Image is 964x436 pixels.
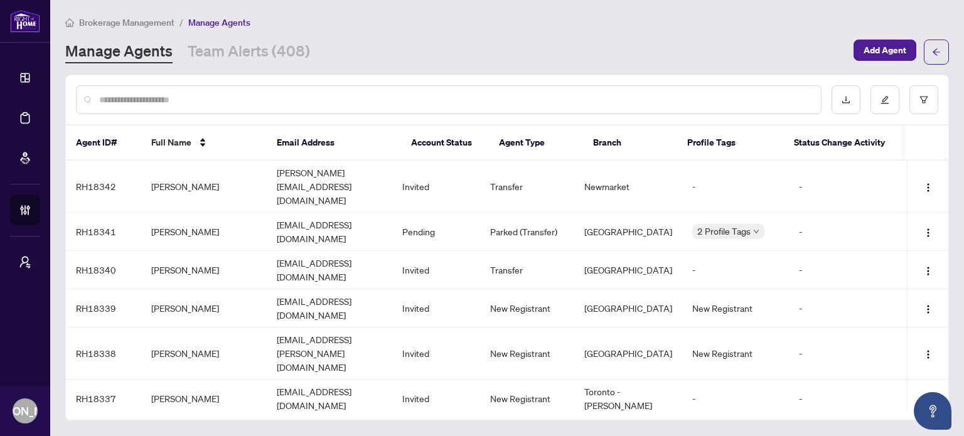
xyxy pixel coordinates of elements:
td: New Registrant [682,289,789,327]
button: Open asap [914,392,951,430]
th: Profile Tags [677,125,784,161]
span: Brokerage Management [79,17,174,28]
td: [EMAIL_ADDRESS][DOMAIN_NAME] [267,380,392,418]
td: [GEOGRAPHIC_DATA] [574,213,682,251]
td: RH18339 [66,289,141,327]
td: Newmarket [574,161,682,213]
td: Toronto - [PERSON_NAME] [574,380,682,418]
span: filter [919,95,928,104]
button: download [832,85,860,114]
td: Invited [392,380,480,418]
th: Agent ID# [66,125,141,161]
td: [GEOGRAPHIC_DATA] [574,327,682,380]
img: Logo [923,183,933,193]
span: Full Name [151,136,191,149]
th: Agent Type [489,125,583,161]
span: Manage Agents [188,17,250,28]
span: 2 Profile Tags [697,224,751,238]
td: [EMAIL_ADDRESS][DOMAIN_NAME] [267,289,392,327]
span: Add Agent [864,40,906,60]
td: New Registrant [480,380,574,418]
td: Invited [392,327,480,380]
th: Full Name [141,125,267,161]
td: Transfer [480,161,574,213]
td: - [682,251,789,289]
td: Invited [392,161,480,213]
td: [EMAIL_ADDRESS][DOMAIN_NAME] [267,213,392,251]
td: New Registrant [480,289,574,327]
td: [PERSON_NAME] [141,380,267,418]
td: [GEOGRAPHIC_DATA] [574,289,682,327]
td: Invited [392,289,480,327]
td: Pending [392,213,480,251]
td: - [789,213,902,251]
a: Manage Agents [65,41,173,63]
td: [EMAIL_ADDRESS][PERSON_NAME][DOMAIN_NAME] [267,327,392,380]
td: - [789,380,902,418]
td: - [789,327,902,380]
span: home [65,18,74,27]
img: logo [10,9,40,33]
td: New Registrant [480,327,574,380]
td: [PERSON_NAME] [141,161,267,213]
td: [PERSON_NAME] [141,327,267,380]
td: - [789,161,902,213]
td: [PERSON_NAME] [141,213,267,251]
img: Logo [923,228,933,238]
td: RH18337 [66,380,141,418]
span: download [842,95,850,104]
td: - [682,161,789,213]
th: Status Change Activity [784,125,897,161]
td: [PERSON_NAME] [141,251,267,289]
td: RH18342 [66,161,141,213]
button: Logo [918,343,938,363]
td: [PERSON_NAME] [141,289,267,327]
button: Logo [918,176,938,196]
a: Team Alerts (408) [188,41,310,63]
td: Parked (Transfer) [480,213,574,251]
button: Logo [918,388,938,408]
td: Transfer [480,251,574,289]
img: Logo [923,304,933,314]
span: arrow-left [932,48,941,56]
td: New Registrant [682,327,789,380]
li: / [179,15,183,29]
td: - [682,380,789,418]
td: [EMAIL_ADDRESS][DOMAIN_NAME] [267,251,392,289]
span: down [753,228,759,235]
button: filter [909,85,938,114]
img: Logo [923,349,933,359]
td: RH18340 [66,251,141,289]
td: [GEOGRAPHIC_DATA] [574,251,682,289]
button: Logo [918,298,938,318]
td: Invited [392,251,480,289]
button: Add Agent [854,40,916,61]
td: RH18341 [66,213,141,251]
td: [PERSON_NAME][EMAIL_ADDRESS][DOMAIN_NAME] [267,161,392,213]
button: Logo [918,221,938,242]
button: Logo [918,260,938,280]
td: - [789,251,902,289]
td: RH18338 [66,327,141,380]
button: edit [870,85,899,114]
span: user-switch [19,256,31,269]
img: Logo [923,266,933,276]
th: Branch [583,125,677,161]
td: - [789,289,902,327]
span: edit [881,95,889,104]
th: Email Address [267,125,401,161]
th: Account Status [401,125,489,161]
